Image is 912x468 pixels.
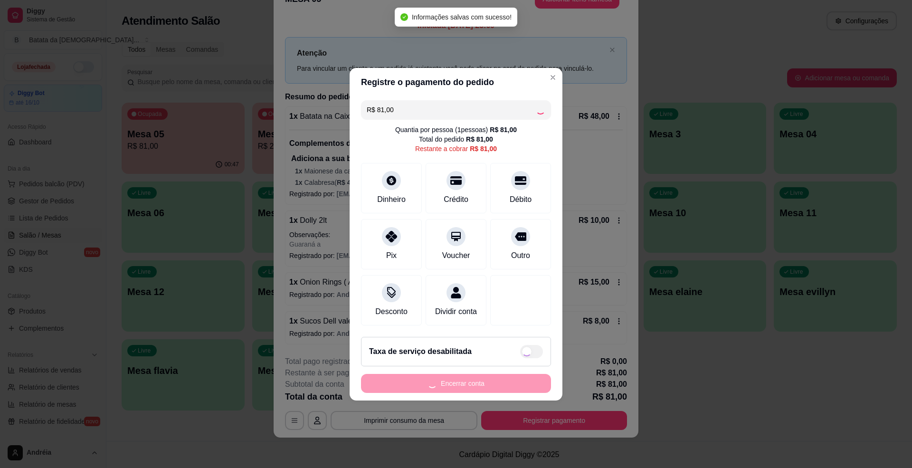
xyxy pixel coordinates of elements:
div: R$ 81,00 [470,144,497,153]
input: Ex.: hambúrguer de cordeiro [367,100,536,119]
h2: Taxa de serviço desabilitada [369,346,472,357]
div: Desconto [375,306,408,317]
button: Close [545,70,560,85]
div: Restante a cobrar [415,144,497,153]
div: R$ 81,00 [466,134,493,144]
div: Dividir conta [435,306,477,317]
div: Outro [511,250,530,261]
div: Débito [510,194,532,205]
div: Crédito [444,194,468,205]
div: Dinheiro [377,194,406,205]
div: Pix [386,250,397,261]
span: Informações salvas com sucesso! [412,13,512,21]
div: Voucher [442,250,470,261]
div: R$ 81,00 [490,125,517,134]
span: check-circle [400,13,408,21]
div: Total do pedido [419,134,493,144]
div: Quantia por pessoa ( 1 pessoas) [395,125,517,134]
header: Registre o pagamento do pedido [350,68,562,96]
div: Loading [536,105,545,115]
